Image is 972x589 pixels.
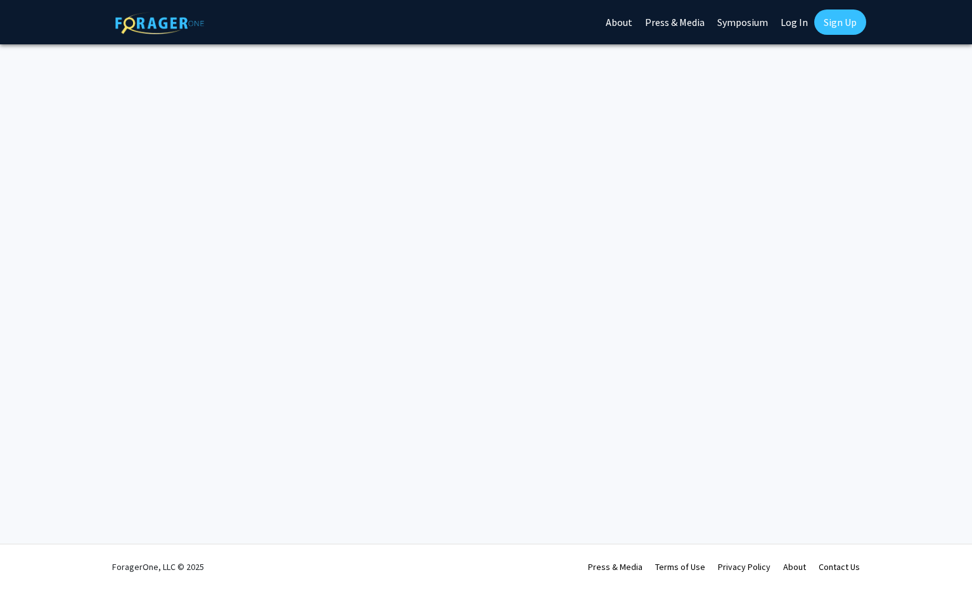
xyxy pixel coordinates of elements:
[814,9,866,35] a: Sign Up
[588,561,643,573] a: Press & Media
[783,561,806,573] a: About
[718,561,771,573] a: Privacy Policy
[115,12,204,34] img: ForagerOne Logo
[655,561,705,573] a: Terms of Use
[819,561,860,573] a: Contact Us
[112,545,204,589] div: ForagerOne, LLC © 2025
